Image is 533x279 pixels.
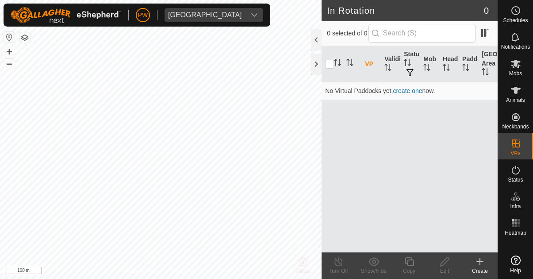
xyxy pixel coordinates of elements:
[391,267,427,275] div: Copy
[361,46,381,82] th: VP
[334,60,341,67] p-sorticon: Activate to sort
[423,65,430,72] p-sorticon: Activate to sort
[381,46,400,82] th: Validity
[245,8,263,22] div: dropdown trigger
[459,46,478,82] th: Paddock
[138,11,148,20] span: PW
[510,151,520,156] span: VPs
[4,46,15,57] button: +
[327,29,368,38] span: 0 selected of 0
[400,46,420,82] th: Status
[4,32,15,43] button: Reset Map
[356,267,391,275] div: Show/Hide
[484,4,489,17] span: 0
[510,204,521,209] span: Infra
[11,7,121,23] img: Gallagher Logo
[4,58,15,69] button: –
[498,252,533,277] a: Help
[462,267,498,275] div: Create
[439,46,459,82] th: Head
[368,24,475,43] input: Search (S)
[509,71,522,76] span: Mobs
[501,44,530,50] span: Notifications
[506,97,525,103] span: Animals
[404,60,411,67] p-sorticon: Activate to sort
[327,5,484,16] h2: In Rotation
[502,124,529,129] span: Neckbands
[505,230,526,236] span: Heatmap
[482,70,489,77] p-sorticon: Activate to sort
[126,267,159,275] a: Privacy Policy
[462,65,469,72] p-sorticon: Activate to sort
[165,8,245,22] span: Kawhia Farm
[168,12,242,19] div: [GEOGRAPHIC_DATA]
[321,267,356,275] div: Turn Off
[420,46,439,82] th: Mob
[384,65,391,72] p-sorticon: Activate to sort
[508,177,523,182] span: Status
[19,32,30,43] button: Map Layers
[393,87,422,94] a: create one
[322,82,498,100] td: No Virtual Paddocks yet, now.
[503,18,528,23] span: Schedules
[478,46,498,82] th: [GEOGRAPHIC_DATA] Area
[346,60,353,67] p-sorticon: Activate to sort
[427,267,462,275] div: Edit
[169,267,196,275] a: Contact Us
[510,268,521,273] span: Help
[443,65,450,72] p-sorticon: Activate to sort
